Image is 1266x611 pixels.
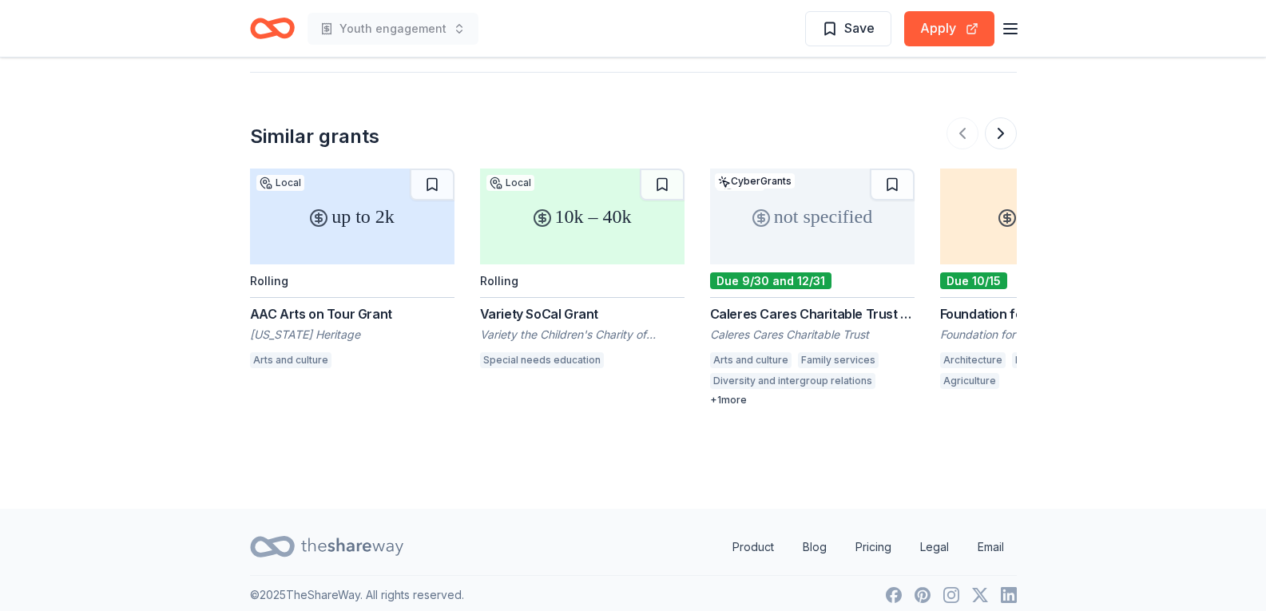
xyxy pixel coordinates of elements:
div: up to 2k [250,169,454,264]
div: 1k – 10k [940,169,1145,264]
div: Due 9/30 and 12/31 [710,272,831,289]
div: not specified [710,169,915,264]
button: Youth engagement [308,13,478,45]
div: Foundation for Sustainability and Innovation [940,327,1145,343]
a: Email [965,531,1017,563]
div: Similar grants [250,124,379,149]
a: up to 2kLocalRollingAAC Arts on Tour Grant[US_STATE] HeritageArts and culture [250,169,454,373]
div: + 1 more [710,394,915,407]
a: Product [720,531,787,563]
div: Environment [1012,352,1077,368]
span: Youth engagement [339,19,446,38]
div: AAC Arts on Tour Grant [250,304,454,323]
div: Due 10/15 [940,272,1007,289]
div: Special needs education [480,352,604,368]
a: Pricing [843,531,904,563]
div: Caleres Cares Charitable Trust Grants [710,304,915,323]
a: 10k – 40kLocalRollingVariety SoCal GrantVariety the Children's Charity of [GEOGRAPHIC_DATA][US_ST... [480,169,685,373]
div: Local [256,175,304,191]
a: 1k – 10kDue 10/15Foundation for Sustainability and Innovation GrantFoundation for Sustainability ... [940,169,1145,394]
div: Diversity and intergroup relations [710,373,875,389]
div: Foundation for Sustainability and Innovation Grant [940,304,1145,323]
div: [US_STATE] Heritage [250,327,454,343]
div: Arts and culture [250,352,331,368]
div: Variety the Children's Charity of [GEOGRAPHIC_DATA][US_STATE] [480,327,685,343]
div: Family services [798,352,879,368]
button: Apply [904,11,994,46]
div: Rolling [250,274,288,288]
a: not specifiedLocalCyberGrantsDue 9/30 and 12/31Caleres Cares Charitable Trust GrantsCaleres Cares... [710,169,915,407]
div: Arts and culture [710,352,792,368]
span: Save [844,18,875,38]
div: Architecture [940,352,1006,368]
div: Variety SoCal Grant [480,304,685,323]
p: © 2025 TheShareWay. All rights reserved. [250,585,464,605]
div: 10k – 40k [480,169,685,264]
div: CyberGrants [715,173,795,188]
div: Caleres Cares Charitable Trust [710,327,915,343]
a: Blog [790,531,839,563]
div: Agriculture [940,373,999,389]
a: Legal [907,531,962,563]
div: Local [486,175,534,191]
a: Home [250,10,295,47]
button: Save [805,11,891,46]
div: Rolling [480,274,518,288]
nav: quick links [720,531,1017,563]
